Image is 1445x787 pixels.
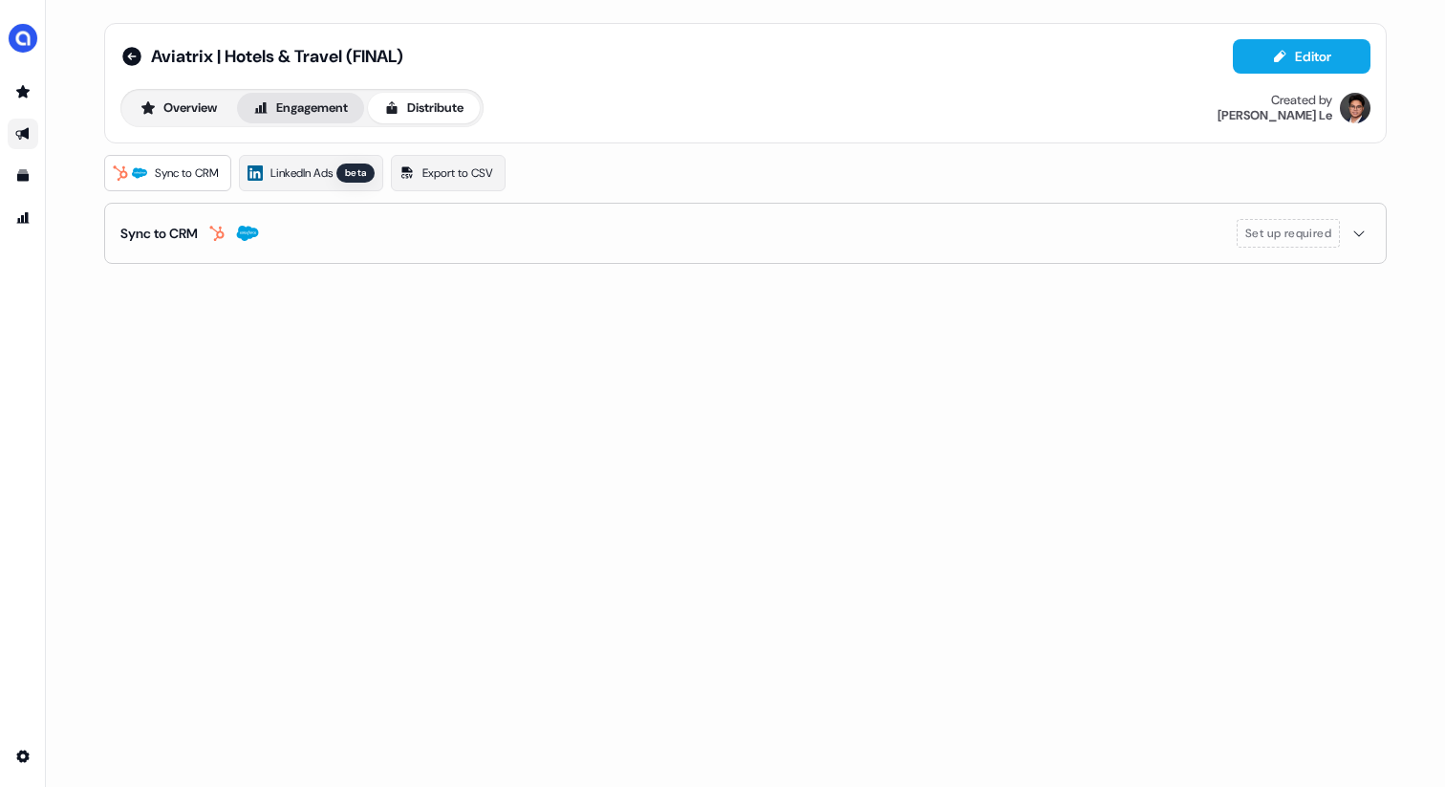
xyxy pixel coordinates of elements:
[124,93,233,123] button: Overview
[1245,224,1331,243] span: Set up required
[120,224,198,243] div: Sync to CRM
[422,164,493,183] span: Export to CSV
[270,164,333,183] span: LinkedIn Ads
[368,93,480,123] button: Distribute
[120,204,1370,263] button: Sync to CRMSet up required
[336,164,375,183] div: beta
[1271,93,1332,108] div: Created by
[8,161,38,191] a: Go to templates
[8,741,38,772] a: Go to integrations
[239,155,383,191] a: LinkedIn Adsbeta
[8,77,38,107] a: Go to prospects
[1218,108,1332,123] div: [PERSON_NAME] Le
[8,203,38,233] a: Go to attribution
[1340,93,1370,123] img: Hugh
[8,119,38,149] a: Go to outbound experience
[104,155,231,191] a: Sync to CRM
[1233,39,1370,74] button: Editor
[237,93,364,123] button: Engagement
[1233,49,1370,69] a: Editor
[151,45,403,68] span: Aviatrix | Hotels & Travel (FINAL)
[155,164,219,183] span: Sync to CRM
[391,155,506,191] a: Export to CSV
